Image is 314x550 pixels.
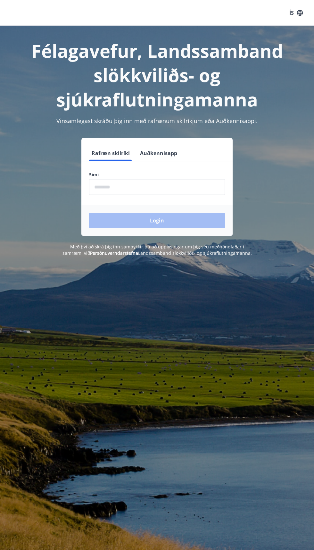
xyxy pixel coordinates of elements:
[89,171,225,178] label: Sími
[8,38,306,112] h1: Félagavefur, Landssamband slökkviliðs- og sjúkraflutningamanna
[89,146,132,161] button: Rafræn skilríki
[90,250,138,256] a: Persónuverndarstefna
[62,244,252,256] span: Með því að skrá þig inn samþykkir þú að upplýsingar um þig séu meðhöndlaðar í samræmi við Landssa...
[137,146,180,161] button: Auðkennisapp
[56,117,258,125] span: Vinsamlegast skráðu þig inn með rafrænum skilríkjum eða Auðkennisappi.
[286,7,306,19] button: ÍS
